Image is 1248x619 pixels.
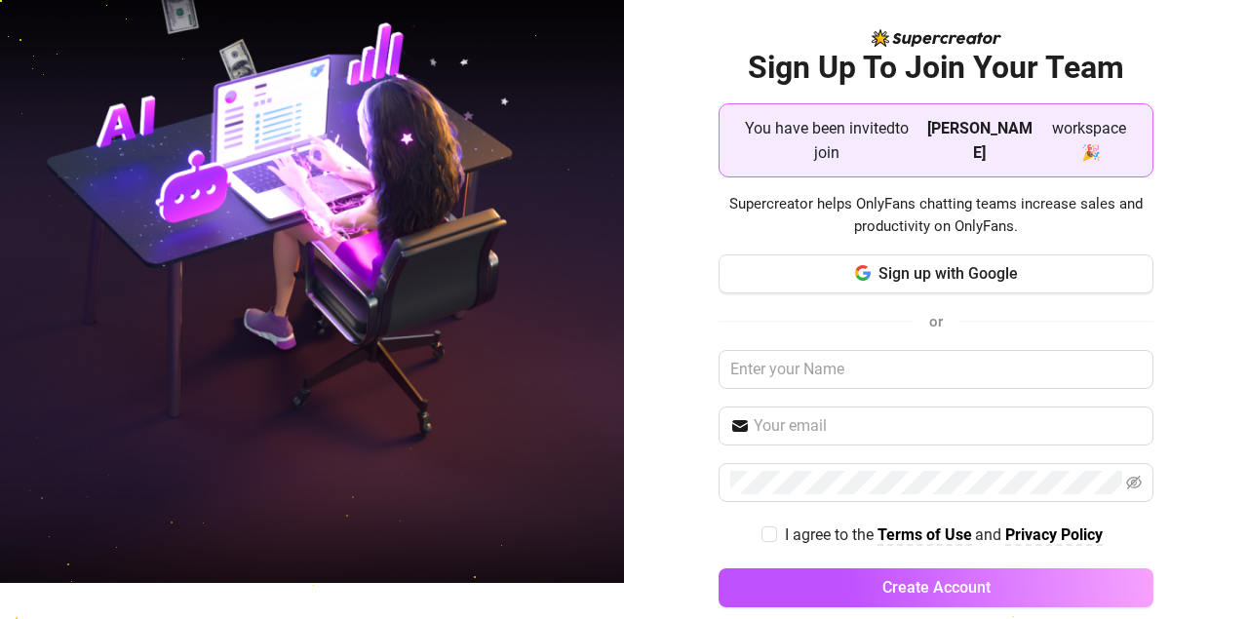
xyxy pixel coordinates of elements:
span: workspace 🎉 [1040,116,1137,165]
button: Create Account [719,568,1154,607]
img: logo-BBDzfeDw.svg [872,29,1001,47]
input: Enter your Name [719,350,1154,389]
h2: Sign Up To Join Your Team [719,48,1154,88]
strong: [PERSON_NAME] [927,119,1033,162]
strong: Privacy Policy [1005,525,1103,544]
span: Sign up with Google [878,264,1018,283]
span: Create Account [882,578,991,597]
span: eye-invisible [1126,475,1142,490]
span: You have been invited to join [735,116,919,165]
button: Sign up with Google [719,254,1154,293]
span: or [929,313,943,330]
span: Supercreator helps OnlyFans chatting teams increase sales and productivity on OnlyFans. [719,193,1154,239]
span: I agree to the [785,525,877,544]
span: and [975,525,1005,544]
input: Your email [754,414,1143,438]
a: Terms of Use [877,525,972,546]
a: Privacy Policy [1005,525,1103,546]
strong: Terms of Use [877,525,972,544]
